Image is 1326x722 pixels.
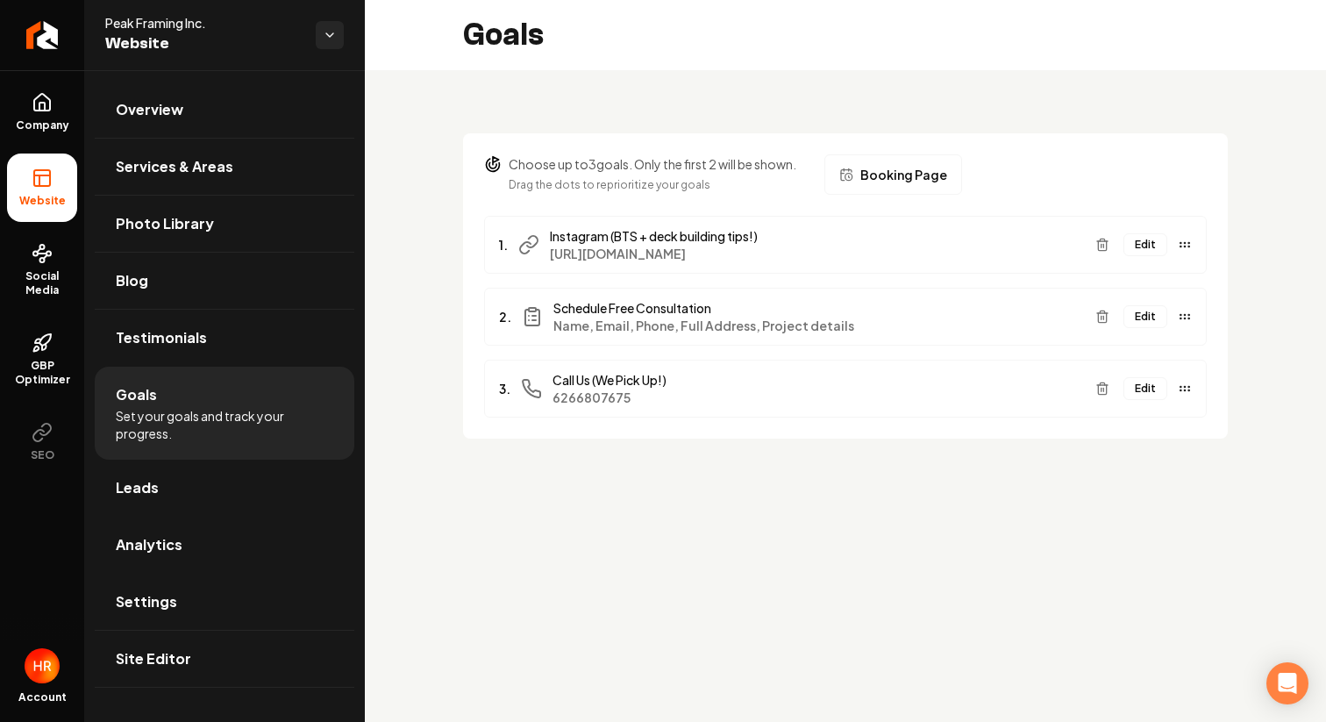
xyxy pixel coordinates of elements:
a: Blog [95,253,354,309]
span: Photo Library [116,213,214,234]
span: Account [18,690,67,704]
a: Photo Library [95,196,354,252]
li: 2.Schedule Free ConsultationName, Email, Phone, Full Address, Project detailsEdit [484,288,1207,346]
span: Testimonials [116,327,207,348]
p: Drag the dots to reprioritize your goals [509,176,796,194]
button: Edit [1123,305,1167,328]
span: 2. [499,308,511,325]
button: Edit [1123,377,1167,400]
p: Choose up to 3 goals. Only the first 2 will be shown. [509,155,796,173]
a: Analytics [95,517,354,573]
span: Booking Page [860,166,947,183]
a: Services & Areas [95,139,354,195]
span: 6266807675 [552,389,1081,406]
a: Testimonials [95,310,354,366]
span: Peak Framing Inc. [105,14,302,32]
li: 1.Instagram (BTS + deck building tips!)[URL][DOMAIN_NAME]Edit [484,216,1207,274]
span: Leads [116,477,159,498]
span: Set your goals and track your progress. [116,407,333,442]
span: 3. [499,380,510,397]
span: Settings [116,591,177,612]
h2: Goals [463,18,544,53]
span: Site Editor [116,648,191,669]
span: Blog [116,270,148,291]
span: Call Us (We Pick Up!) [552,371,1081,389]
span: Social Media [7,269,77,297]
a: Settings [95,574,354,630]
a: Leads [95,460,354,516]
span: Overview [116,99,183,120]
span: Website [12,194,73,208]
a: Social Media [7,229,77,311]
span: Goals [116,384,157,405]
a: Company [7,78,77,147]
span: Analytics [116,534,182,555]
span: Name, Email, Phone, Full Address, Project details [553,317,1081,334]
a: GBP Optimizer [7,318,77,401]
span: Company [9,118,76,132]
a: Site Editor [95,631,354,687]
span: SEO [24,448,61,462]
a: Overview [95,82,354,138]
button: Edit [1123,233,1167,256]
span: Schedule Free Consultation [553,299,1081,317]
span: GBP Optimizer [7,359,77,387]
button: Booking Page [824,154,962,195]
img: Hassan Rashid [25,648,60,683]
span: Instagram (BTS + deck building tips!) [550,227,1081,245]
img: Rebolt Logo [26,21,59,49]
span: Website [105,32,302,56]
span: Services & Areas [116,156,233,177]
span: [URL][DOMAIN_NAME] [550,245,1081,262]
button: SEO [7,408,77,476]
span: 1. [499,236,508,254]
li: 3.Call Us (We Pick Up!)6266807675Edit [484,360,1207,418]
button: Open user button [25,648,60,683]
div: Open Intercom Messenger [1266,662,1308,704]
